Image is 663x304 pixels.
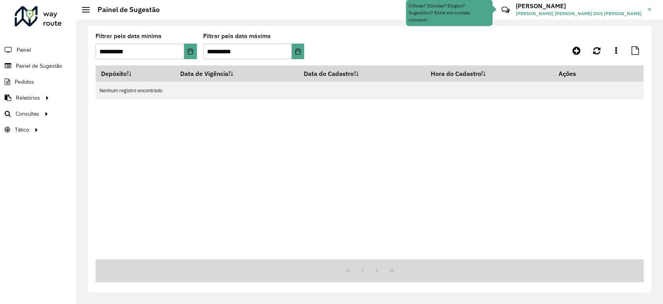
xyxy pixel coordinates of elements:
a: Contato Rápido [497,2,514,18]
span: Relatórios [16,94,40,102]
th: Data do Cadastro [298,65,425,82]
th: Ações [553,65,600,82]
span: Consultas [16,110,39,118]
td: Nenhum registro encontrado [96,82,644,99]
button: Choose Date [292,44,305,59]
th: Hora do Cadastro [425,65,553,82]
label: Filtrar pela data máxima [203,32,271,41]
h3: [PERSON_NAME] [516,2,642,10]
th: Depósito [96,65,175,82]
span: [PERSON_NAME] [PERSON_NAME] DOS [PERSON_NAME] [516,10,642,17]
button: Choose Date [184,44,197,59]
label: Filtrar pela data mínima [96,32,162,41]
th: Data de Vigência [175,65,298,82]
span: Pedidos [15,78,34,86]
span: Painel de Sugestão [16,62,62,70]
span: Painel [17,46,31,54]
h2: Painel de Sugestão [90,5,160,14]
span: Tático [15,126,29,134]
